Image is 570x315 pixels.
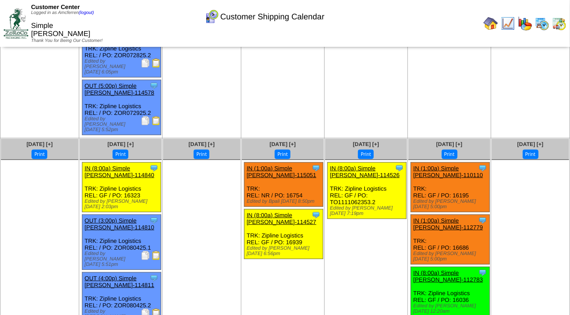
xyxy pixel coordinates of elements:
div: TRK: REL: GF / PO: 16195 [411,163,490,212]
div: Edited by [PERSON_NAME] [DATE] 12:20am [413,303,489,314]
div: Edited by [PERSON_NAME] [DATE] 5:00pm [413,199,489,210]
a: IN (1:00a) Simple [PERSON_NAME]-112779 [413,217,483,231]
span: Thank You for Being Our Customer! [31,38,103,43]
img: Tooltip [149,216,158,225]
img: Packing Slip [141,251,150,260]
img: ZoRoCo_Logo(Green%26Foil)%20jpg.webp [4,8,28,38]
a: [DATE] [+] [270,141,296,147]
button: Print [32,150,47,159]
button: Print [275,150,290,159]
img: Tooltip [312,164,321,173]
a: [DATE] [+] [108,141,134,147]
button: Print [442,150,457,159]
img: calendarprod.gif [535,16,549,31]
a: IN (8:00a) Simple [PERSON_NAME]-114527 [247,212,317,225]
img: Tooltip [395,164,404,173]
img: Bill of Lading [152,251,161,260]
div: TRK: Zipline Logistics REL: / PO: ZOR080425.1 [82,215,161,270]
a: IN (1:00a) Simple [PERSON_NAME]-110110 [413,165,483,178]
img: home.gif [484,16,498,31]
a: (logout) [79,10,94,15]
a: [DATE] [+] [27,141,53,147]
img: Tooltip [149,164,158,173]
div: Edited by [PERSON_NAME] [DATE] 6:56pm [247,246,323,256]
img: Bill of Lading [152,59,161,68]
span: Customer Shipping Calendar [220,12,324,22]
button: Print [113,150,128,159]
div: TRK: REL: NR / PO: 16754 [244,163,323,207]
div: Edited by [PERSON_NAME] [DATE] 2:03pm [85,199,161,210]
a: IN (8:00a) Simple [PERSON_NAME]-114840 [85,165,154,178]
div: Edited by [PERSON_NAME] [DATE] 5:51pm [85,251,161,267]
img: Packing Slip [141,59,150,68]
a: OUT (3:00p) Simple [PERSON_NAME]-114810 [85,217,154,231]
span: Customer Center [31,4,80,10]
img: Tooltip [478,268,487,277]
div: Edited by [PERSON_NAME] [DATE] 5:52pm [85,116,161,132]
img: Tooltip [149,274,158,283]
div: Edited by [PERSON_NAME] [DATE] 7:19pm [330,205,406,216]
a: [DATE] [+] [517,141,543,147]
img: line_graph.gif [501,16,515,31]
a: [DATE] [+] [436,141,462,147]
img: Tooltip [478,164,487,173]
img: Tooltip [312,210,321,219]
span: Simple [PERSON_NAME] [31,22,90,38]
div: TRK: Zipline Logistics REL: / PO: ZOR072925.2 [82,80,161,135]
button: Print [358,150,374,159]
img: Tooltip [478,216,487,225]
div: Edited by [PERSON_NAME] [DATE] 6:05pm [85,59,161,75]
div: TRK: Zipline Logistics REL: GF / PO: 16323 [82,163,161,212]
div: Edited by Bpali [DATE] 8:50pm [247,199,323,204]
a: [DATE] [+] [189,141,215,147]
a: OUT (5:00p) Simple [PERSON_NAME]-114578 [85,82,154,96]
a: IN (8:00a) Simple [PERSON_NAME]-112783 [413,269,483,283]
div: TRK: Zipline Logistics REL: GF / PO: TO1111062353.2 [327,163,406,219]
button: Print [523,150,538,159]
span: Logged in as Amcferren [31,10,94,15]
a: IN (8:00a) Simple [PERSON_NAME]-114526 [330,165,400,178]
a: [DATE] [+] [353,141,379,147]
div: TRK: REL: GF / PO: 16686 [411,215,490,265]
img: Tooltip [149,81,158,90]
img: calendarinout.gif [552,16,566,31]
img: Bill of Lading [152,116,161,125]
img: graph.gif [518,16,532,31]
div: Edited by [PERSON_NAME] [DATE] 5:00pm [413,251,489,262]
a: IN (1:00a) Simple [PERSON_NAME]-115051 [247,165,317,178]
img: calendarcustomer.gif [204,9,219,24]
button: Print [194,150,209,159]
a: OUT (4:00p) Simple [PERSON_NAME]-114811 [85,275,154,288]
div: TRK: Zipline Logistics REL: GF / PO: 16939 [244,210,323,259]
img: Packing Slip [141,116,150,125]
